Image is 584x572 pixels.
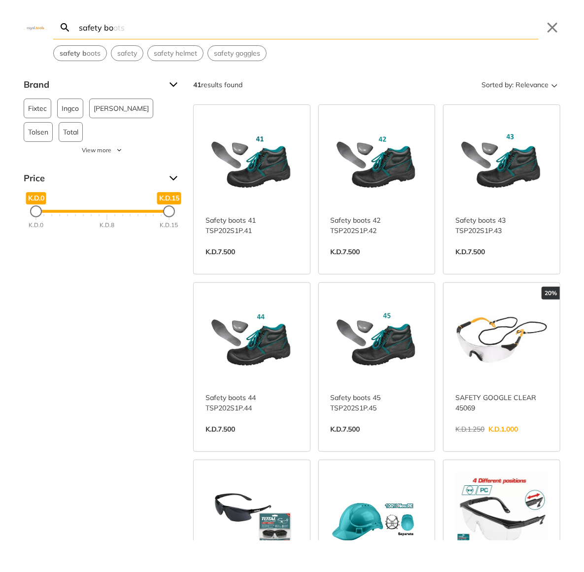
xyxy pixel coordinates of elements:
[59,22,71,34] svg: Search
[147,45,204,61] div: Suggestion: safety helmet
[163,205,175,217] div: Maximum Price
[208,46,266,61] button: Select suggestion: safety goggles
[62,99,79,118] span: Ingco
[30,205,42,217] div: Minimum Price
[60,49,87,58] strong: safety b
[545,20,560,35] button: Close
[82,146,111,155] span: View more
[77,16,539,39] input: Search…
[63,123,78,141] span: Total
[542,287,560,300] div: 20%
[24,25,47,30] img: Close
[53,45,107,61] div: Suggestion: safety boots
[24,99,51,118] button: Fixtec
[54,46,106,61] button: Select suggestion: safety boots
[148,46,203,61] button: Select suggestion: safety helmet
[193,80,201,89] strong: 41
[94,99,149,118] span: [PERSON_NAME]
[89,99,153,118] button: [PERSON_NAME]
[100,221,114,230] div: K.D.8
[24,77,162,93] span: Brand
[24,170,162,186] span: Price
[28,99,47,118] span: Fixtec
[480,77,560,93] button: Sorted by:Relevance Sort
[111,46,143,61] button: Select suggestion: safety
[193,77,242,93] div: results found
[111,45,143,61] div: Suggestion: safety
[59,122,83,142] button: Total
[29,221,43,230] div: K.D.0
[207,45,267,61] div: Suggestion: safety goggles
[24,146,181,155] button: View more
[160,221,178,230] div: K.D.15
[117,48,137,59] span: safety
[515,77,549,93] span: Relevance
[28,123,48,141] span: Tolsen
[60,48,101,59] span: oots
[24,122,53,142] button: Tolsen
[57,99,83,118] button: Ingco
[214,48,260,59] span: safety goggles
[154,48,197,59] span: safety helmet
[549,79,560,91] svg: Sort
